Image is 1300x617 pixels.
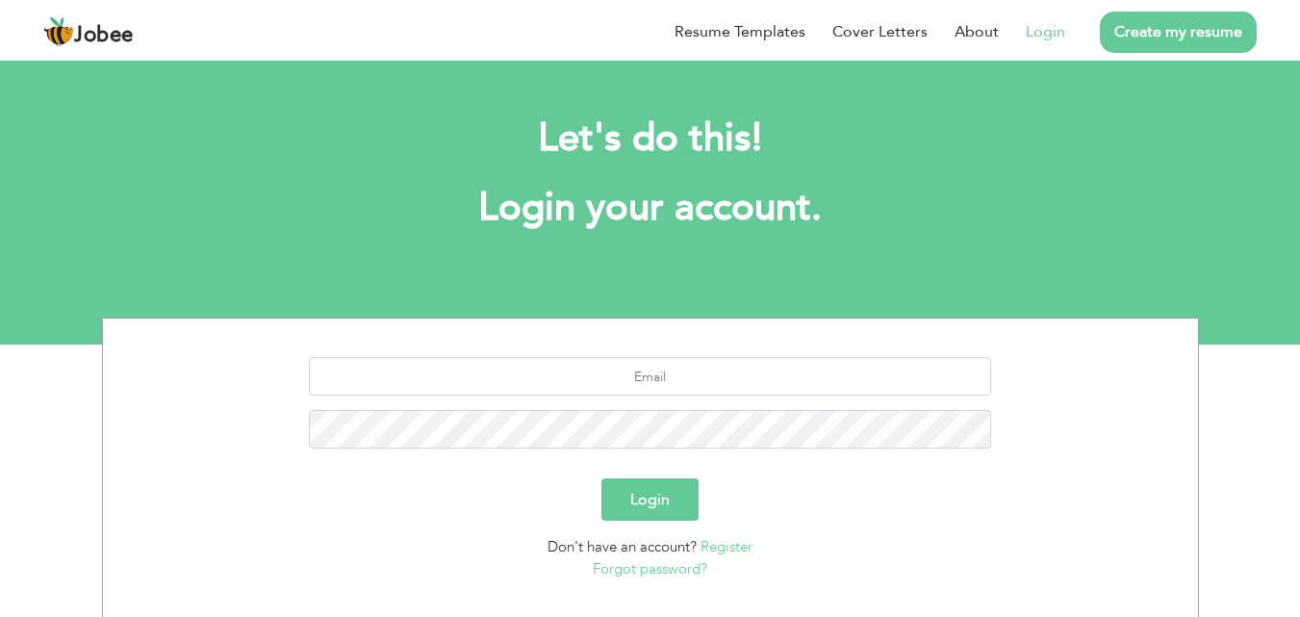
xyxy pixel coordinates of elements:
[131,183,1170,233] h1: Login your account.
[1026,20,1065,43] a: Login
[601,478,699,521] button: Login
[548,537,697,556] span: Don't have an account?
[593,559,707,578] a: Forgot password?
[74,25,134,46] span: Jobee
[832,20,928,43] a: Cover Letters
[675,20,805,43] a: Resume Templates
[955,20,999,43] a: About
[43,16,134,47] a: Jobee
[1100,12,1257,53] a: Create my resume
[43,16,74,47] img: jobee.io
[309,357,991,396] input: Email
[131,114,1170,164] h2: Let's do this!
[701,537,752,556] a: Register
